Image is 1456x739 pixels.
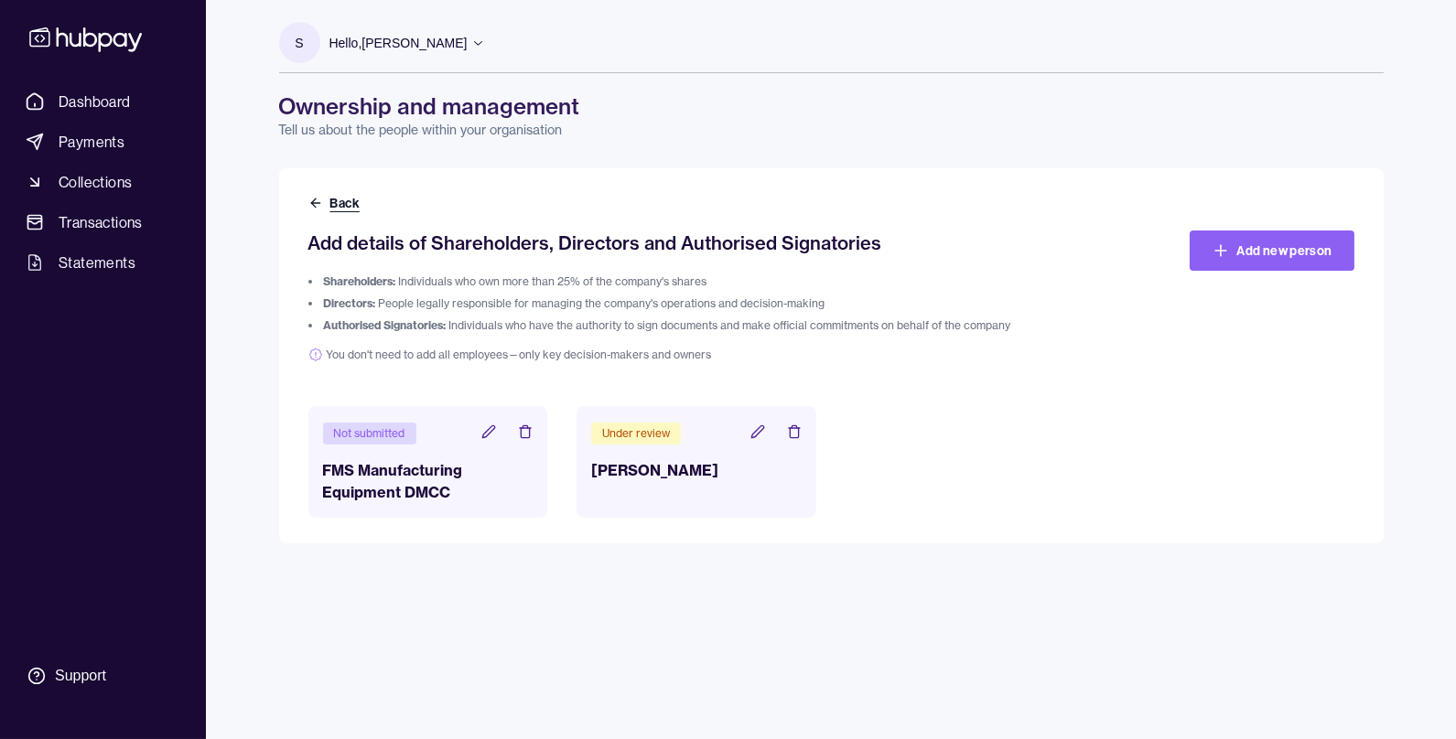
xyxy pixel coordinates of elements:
[308,194,363,212] button: Back
[323,459,534,503] h3: FMS Manufacturing Equipment DMCC
[308,230,1093,256] h2: Add details of Shareholders, Directors and Authorised Signatories
[329,33,468,53] p: Hello, [PERSON_NAME]
[1190,230,1354,271] a: Add new person
[323,423,416,444] div: Not submitted
[295,33,303,53] p: S
[591,423,681,444] div: Under review
[18,166,188,198] a: Collections
[59,252,135,273] span: Statements
[18,85,188,118] a: Dashboard
[59,211,143,233] span: Transactions
[308,296,1093,311] li: People legally responsible for managing the company's operations and decision-making
[18,206,188,239] a: Transactions
[308,274,1093,289] li: Individuals who own more than 25% of the company's shares
[308,318,1093,333] li: Individuals who have the authority to sign documents and make official commitments on behalf of t...
[18,246,188,279] a: Statements
[324,296,376,310] span: Directors:
[55,666,106,686] div: Support
[59,91,131,112] span: Dashboard
[279,91,1384,121] h1: Ownership and management
[59,171,132,193] span: Collections
[279,121,1384,139] p: Tell us about the people within your organisation
[18,657,188,695] a: Support
[591,459,802,481] h3: [PERSON_NAME]
[324,318,447,332] span: Authorised Signatories:
[18,125,188,158] a: Payments
[324,274,396,288] span: Shareholders:
[59,131,124,153] span: Payments
[308,348,1093,362] span: You don't need to add all employees—only key decision-makers and owners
